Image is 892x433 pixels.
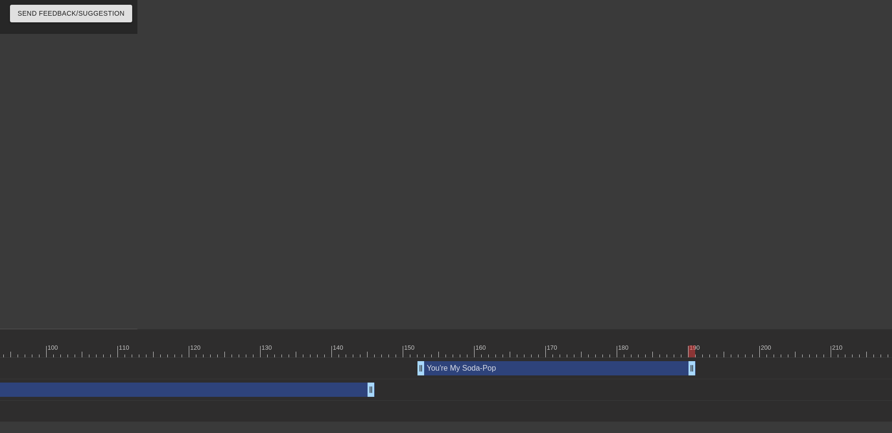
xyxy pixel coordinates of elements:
div: 140 [333,343,345,353]
div: 190 [689,343,701,353]
div: 160 [475,343,487,353]
div: 210 [832,343,844,353]
div: 170 [547,343,559,353]
div: 100 [48,343,59,353]
button: Send Feedback/Suggestion [10,5,132,22]
div: 120 [190,343,202,353]
span: drag_handle [687,364,697,373]
div: 200 [761,343,773,353]
span: Send Feedback/Suggestion [18,8,125,20]
div: 150 [404,343,416,353]
div: 180 [618,343,630,353]
span: drag_handle [416,364,426,373]
div: 110 [119,343,131,353]
span: drag_handle [366,385,376,394]
div: 130 [262,343,273,353]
